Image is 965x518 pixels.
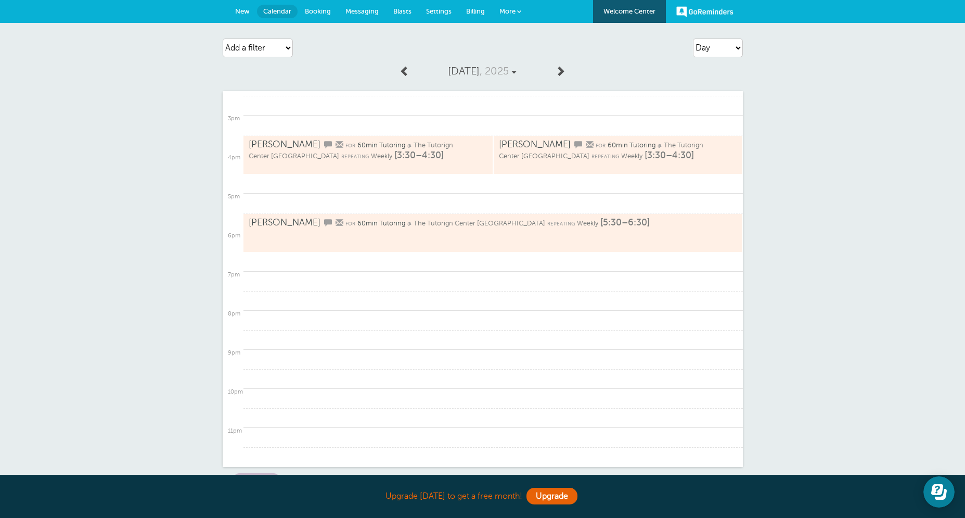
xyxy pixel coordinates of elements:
[233,473,280,484] a: Grid Size
[249,139,467,171] a: [PERSON_NAME] for 60min Tutoring @ The Tutorign Center [GEOGRAPHIC_DATA] repeating Weekly [3:30–4...
[228,193,242,200] div: 5pm
[480,65,509,77] span: , 2025
[499,139,716,171] a: [PERSON_NAME] for 60min Tutoring @ The Tutorign Center [GEOGRAPHIC_DATA] repeating Weekly [3:30–4...
[249,142,453,160] span: The Tutorign Center [GEOGRAPHIC_DATA]
[228,115,242,122] div: 3pm
[448,65,480,77] span: [DATE]
[608,142,655,149] span: 60min Tutoring
[323,219,332,225] span: This customer will get reminders via SMS/text for this appointment. (You can hide these icons und...
[547,221,575,226] span: repeating
[499,142,703,160] span: The Tutorign Center [GEOGRAPHIC_DATA]
[345,7,379,15] span: Messaging
[923,476,955,508] iframe: Resource center
[426,7,452,15] span: Settings
[334,219,343,225] span: This customer will get reminders via email for this appointment. (You can hide these icons under ...
[394,150,444,160] span: [3:30–4:30]
[621,153,642,160] span: Weekly
[228,154,242,161] div: 4pm
[573,141,582,147] span: This customer will get reminders via SMS/text for this appointment. (You can hide these icons und...
[393,7,411,15] span: Blasts
[526,488,577,504] a: Upgrade
[658,143,662,148] span: @
[323,141,332,147] span: This customer will get reminders via SMS/text for this appointment. (You can hide these icons und...
[228,232,242,239] div: 6pm
[345,143,355,148] span: for
[466,7,485,15] span: Billing
[228,271,242,278] div: 7pm
[345,221,355,226] span: for
[584,141,594,147] span: This customer will get reminders via email for this appointment. (You can hide these icons under ...
[249,217,320,228] span: [PERSON_NAME]
[600,217,650,228] span: [5:30–6:30]
[577,220,598,227] span: Weekly
[371,153,392,160] span: Weekly
[499,7,516,15] span: More
[596,143,606,148] span: for
[591,154,619,159] span: repeating
[305,7,331,15] span: Booking
[263,7,291,15] span: Calendar
[341,154,369,159] span: repeating
[235,7,250,15] span: New
[228,388,242,395] div: 10pm
[357,220,405,227] span: 60min Tutoring
[228,310,242,317] div: 8pm
[407,221,411,226] span: @
[228,349,242,356] div: 9pm
[407,143,411,148] span: @
[249,139,320,149] span: [PERSON_NAME]
[415,60,549,83] a: [DATE], 2025
[414,220,545,227] span: The Tutorign Center [GEOGRAPHIC_DATA]
[499,139,571,149] span: [PERSON_NAME]
[357,142,405,149] span: 60min Tutoring
[645,150,694,160] span: [3:30–4:30]
[228,427,242,434] div: 11pm
[249,217,716,249] a: [PERSON_NAME] for 60min Tutoring @ The Tutorign Center [GEOGRAPHIC_DATA] repeating Weekly [5:30–6...
[223,485,743,508] div: Upgrade [DATE] to get a free month!
[334,141,343,147] span: This customer will get reminders via email for this appointment. (You can hide these icons under ...
[257,5,298,18] a: Calendar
